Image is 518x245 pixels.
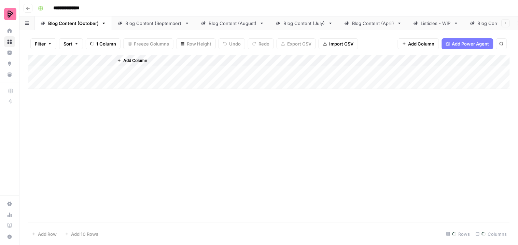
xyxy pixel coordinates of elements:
[248,38,274,49] button: Redo
[339,16,408,30] a: Blog Content (April)
[123,38,173,49] button: Freeze Columns
[64,40,72,47] span: Sort
[258,40,269,47] span: Redo
[4,220,15,231] a: Learning Hub
[4,231,15,242] button: Help + Support
[4,8,16,20] img: Preply Logo
[123,57,147,64] span: Add Column
[442,38,493,49] button: Add Power Agent
[329,40,354,47] span: Import CSV
[28,229,61,240] button: Add Row
[452,40,489,47] span: Add Power Agent
[195,16,270,30] a: Blog Content (August)
[229,40,241,47] span: Undo
[421,20,451,27] div: Listicles - WIP
[4,69,15,80] a: Your Data
[4,25,15,36] a: Home
[35,16,112,30] a: Blog Content (October)
[59,38,83,49] button: Sort
[270,16,339,30] a: Blog Content (July)
[125,20,182,27] div: Blog Content (September)
[444,229,473,240] div: Rows
[283,20,325,27] div: Blog Content (July)
[408,40,435,47] span: Add Column
[473,229,510,240] div: Columns
[352,20,394,27] div: Blog Content (April)
[48,20,99,27] div: Blog Content (October)
[209,20,257,27] div: Blog Content (August)
[176,38,216,49] button: Row Height
[287,40,311,47] span: Export CSV
[4,209,15,220] a: Usage
[35,40,46,47] span: Filter
[4,36,15,47] a: Browse
[96,40,116,47] span: 1 Column
[30,38,56,49] button: Filter
[277,38,316,49] button: Export CSV
[219,38,245,49] button: Undo
[112,16,195,30] a: Blog Content (September)
[38,231,57,237] span: Add Row
[4,47,15,58] a: Insights
[61,229,102,240] button: Add 10 Rows
[71,231,98,237] span: Add 10 Rows
[134,40,169,47] span: Freeze Columns
[408,16,464,30] a: Listicles - WIP
[86,38,121,49] button: 1 Column
[4,58,15,69] a: Opportunities
[4,198,15,209] a: Settings
[319,38,358,49] button: Import CSV
[187,40,211,47] span: Row Height
[4,5,15,23] button: Workspace: Preply
[398,38,439,49] button: Add Column
[114,56,150,65] button: Add Column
